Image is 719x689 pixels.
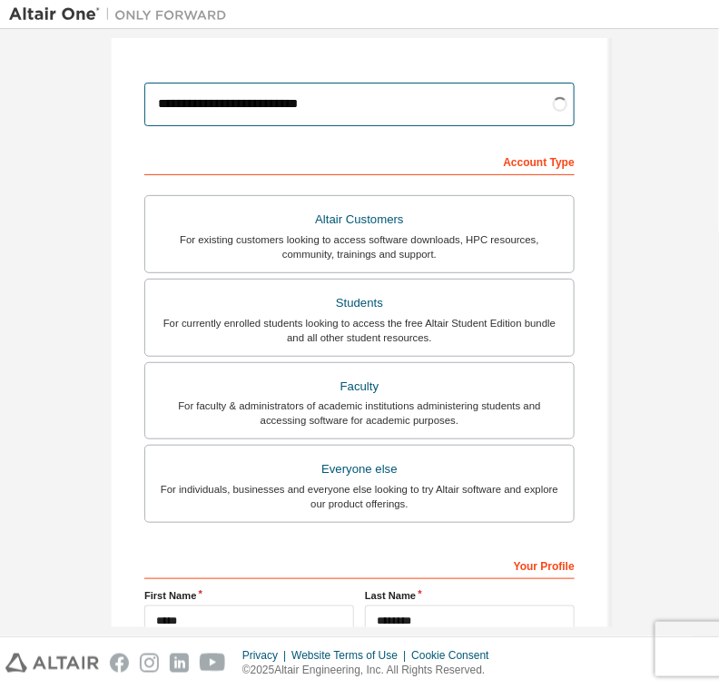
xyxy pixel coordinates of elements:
div: Privacy [242,648,291,663]
div: For existing customers looking to access software downloads, HPC resources, community, trainings ... [156,232,563,261]
div: Website Terms of Use [291,648,411,663]
div: Everyone else [156,457,563,482]
img: altair_logo.svg [5,654,99,673]
label: Last Name [365,588,575,603]
div: Cookie Consent [411,648,499,663]
img: youtube.svg [200,654,226,673]
img: facebook.svg [110,654,129,673]
div: Your Profile [144,550,575,579]
div: For faculty & administrators of academic institutions administering students and accessing softwa... [156,399,563,428]
label: First Name [144,588,354,603]
div: Account Type [144,146,575,175]
div: For individuals, businesses and everyone else looking to try Altair software and explore our prod... [156,482,563,511]
div: Students [156,290,563,316]
div: Faculty [156,374,563,399]
img: instagram.svg [140,654,159,673]
img: linkedin.svg [170,654,189,673]
div: For currently enrolled students looking to access the free Altair Student Edition bundle and all ... [156,316,563,345]
img: Altair One [9,5,236,24]
p: © 2025 Altair Engineering, Inc. All Rights Reserved. [242,663,500,678]
div: Altair Customers [156,207,563,232]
